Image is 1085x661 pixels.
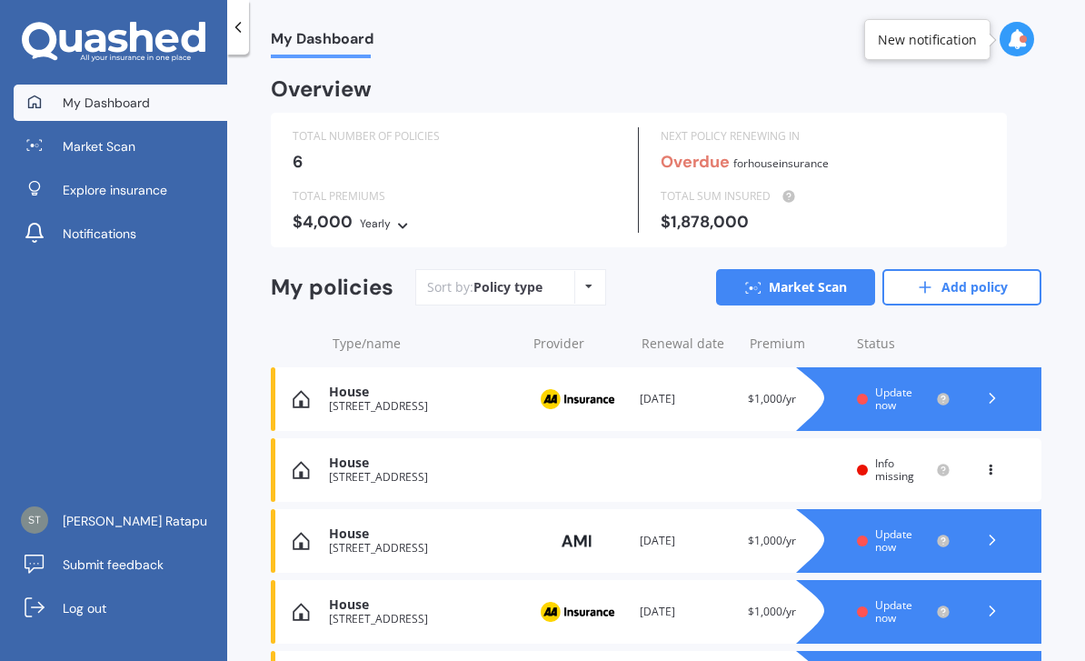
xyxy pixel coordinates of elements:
span: Info missing [875,456,914,484]
span: Update now [875,385,912,413]
div: Type/name [333,335,519,353]
div: Yearly [360,215,391,233]
img: 277ae345108fb68ec3bd1e82a6494287 [21,506,48,534]
img: AA [532,382,622,416]
img: House [293,603,310,621]
div: Policy type [473,278,542,296]
div: NEXT POLICY RENEWING IN [661,127,985,145]
span: $1,000/yr [748,604,796,619]
div: House [329,385,517,400]
span: My Dashboard [63,94,150,112]
span: Market Scan [63,137,135,155]
a: Explore insurance [14,172,227,208]
div: [STREET_ADDRESS] [329,613,517,626]
img: AA [532,595,622,629]
div: Renewal date [642,335,735,353]
span: Explore insurance [63,181,167,199]
img: AMI [532,524,622,558]
span: My Dashboard [271,30,373,55]
img: House [293,461,310,479]
span: $1,000/yr [748,391,796,406]
div: $4,000 [293,213,616,233]
img: House [293,390,310,408]
div: $1,878,000 [661,213,985,231]
div: TOTAL NUMBER OF POLICIES [293,127,616,145]
div: [DATE] [640,532,733,550]
div: My policies [271,275,393,301]
img: House [293,532,310,550]
div: Overview [271,80,372,98]
div: [STREET_ADDRESS] [329,471,517,484]
div: [STREET_ADDRESS] [329,400,517,413]
a: Submit feedback [14,546,227,583]
span: for House insurance [733,155,829,171]
div: Premium [750,335,843,353]
div: TOTAL SUM INSURED [661,187,985,205]
b: Overdue [661,151,730,173]
span: Update now [875,597,912,626]
div: House [329,456,517,471]
a: Notifications [14,215,227,252]
a: Market Scan [716,269,875,305]
div: Sort by: [427,278,542,296]
div: House [329,597,517,613]
span: Log out [63,599,106,617]
a: Add policy [882,269,1041,305]
div: [DATE] [640,390,733,408]
span: [PERSON_NAME] Ratapu [63,512,207,530]
div: [STREET_ADDRESS] [329,542,517,555]
span: $1,000/yr [748,533,796,548]
div: 6 [293,153,616,171]
a: Log out [14,590,227,626]
span: Submit feedback [63,556,164,574]
div: House [329,526,517,542]
div: Provider [533,335,627,353]
div: Status [857,335,951,353]
div: [DATE] [640,603,733,621]
div: New notification [878,31,977,49]
a: [PERSON_NAME] Ratapu [14,503,227,539]
span: Notifications [63,225,136,243]
a: My Dashboard [14,85,227,121]
div: TOTAL PREMIUMS [293,187,616,205]
span: Update now [875,526,912,555]
a: Market Scan [14,128,227,165]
